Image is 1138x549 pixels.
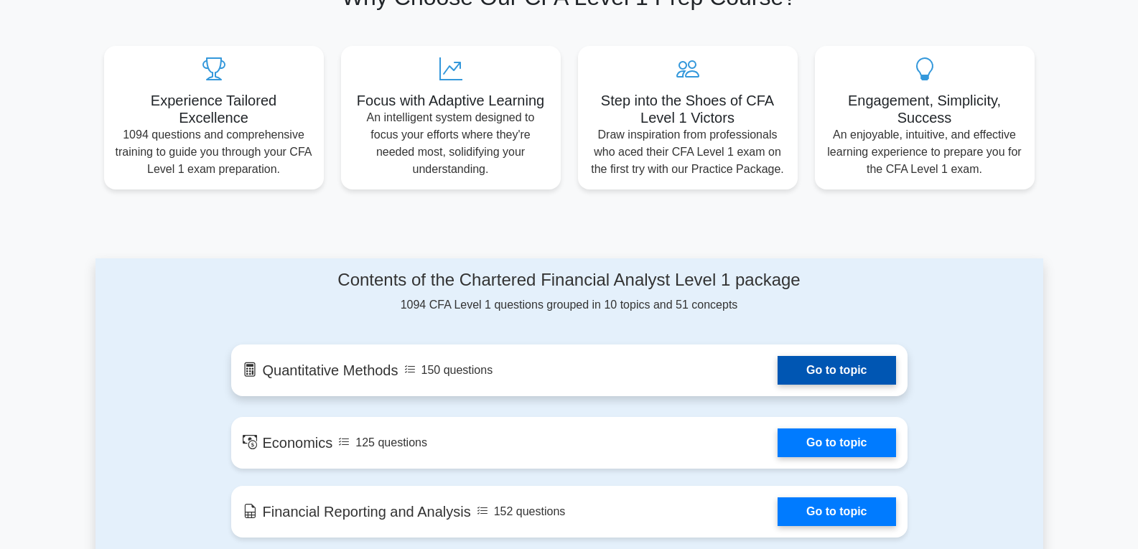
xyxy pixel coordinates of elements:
[778,356,895,385] a: Go to topic
[778,497,895,526] a: Go to topic
[116,126,312,178] p: 1094 questions and comprehensive training to guide you through your CFA Level 1 exam preparation.
[116,92,312,126] h5: Experience Tailored Excellence
[826,92,1023,126] h5: Engagement, Simplicity, Success
[589,126,786,178] p: Draw inspiration from professionals who aced their CFA Level 1 exam on the first try with our Pra...
[231,270,908,314] div: 1094 CFA Level 1 questions grouped in 10 topics and 51 concepts
[589,92,786,126] h5: Step into the Shoes of CFA Level 1 Victors
[353,109,549,178] p: An intelligent system designed to focus your efforts where they're needed most, solidifying your ...
[231,270,908,291] h4: Contents of the Chartered Financial Analyst Level 1 package
[353,92,549,109] h5: Focus with Adaptive Learning
[826,126,1023,178] p: An enjoyable, intuitive, and effective learning experience to prepare you for the CFA Level 1 exam.
[778,428,895,457] a: Go to topic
